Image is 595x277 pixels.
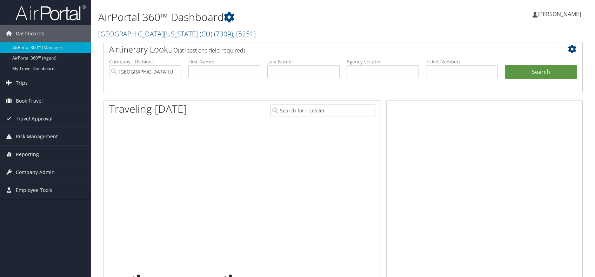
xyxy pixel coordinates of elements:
[188,58,261,65] label: First Name:
[16,146,39,163] span: Reporting
[109,102,187,116] h1: Traveling [DATE]
[537,10,581,18] span: [PERSON_NAME]
[16,128,58,145] span: Risk Management
[98,10,425,25] h1: AirPortal 360™ Dashboard
[109,58,181,65] label: Company - Division:
[16,92,43,110] span: Book Travel
[233,29,256,39] span: , [ 5251 ]
[267,58,340,65] label: Last Name:
[270,104,375,117] input: Search for Traveler
[98,29,256,39] a: [GEOGRAPHIC_DATA][US_STATE] (CU)
[347,58,419,65] label: Agency Locator:
[178,47,245,54] span: (at least one field required)
[16,74,28,92] span: Trips
[426,58,498,65] label: Ticket Number:
[16,181,52,199] span: Employee Tools
[214,29,233,39] span: ( 7309 )
[109,43,537,55] h2: Airtinerary Lookup
[16,110,53,127] span: Travel Approval
[505,65,577,79] button: Search
[16,164,55,181] span: Company Admin
[16,25,44,42] span: Dashboards
[15,5,86,21] img: airportal-logo.png
[533,4,588,25] a: [PERSON_NAME]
